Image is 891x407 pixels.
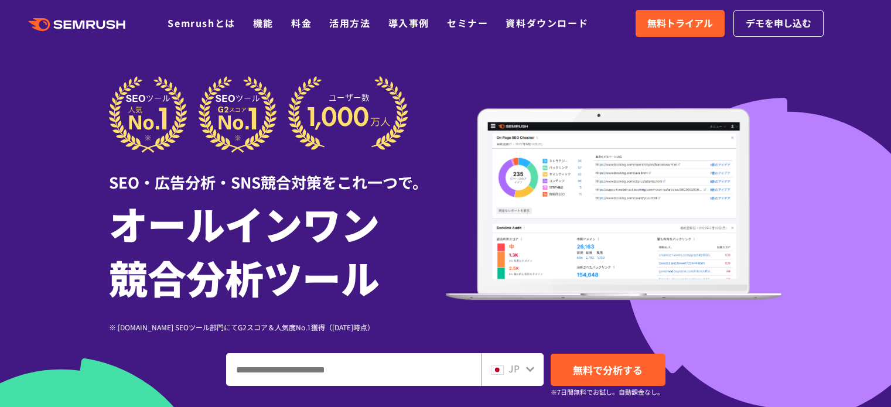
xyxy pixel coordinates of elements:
span: デモを申し込む [746,16,811,31]
div: ※ [DOMAIN_NAME] SEOツール部門にてG2スコア＆人気度No.1獲得（[DATE]時点） [109,322,446,333]
a: デモを申し込む [733,10,824,37]
a: Semrushとは [168,16,235,30]
a: 無料トライアル [636,10,725,37]
a: 無料で分析する [551,354,665,386]
input: ドメイン、キーワードまたはURLを入力してください [227,354,480,385]
span: JP [508,361,520,375]
a: 活用方法 [329,16,370,30]
span: 無料トライアル [647,16,713,31]
a: 料金 [291,16,312,30]
a: セミナー [447,16,488,30]
div: SEO・広告分析・SNS競合対策をこれ一つで。 [109,153,446,193]
a: 機能 [253,16,274,30]
span: 無料で分析する [573,362,643,377]
h1: オールインワン 競合分析ツール [109,196,446,304]
a: 導入事例 [388,16,429,30]
a: 資料ダウンロード [506,16,588,30]
small: ※7日間無料でお試し。自動課金なし。 [551,387,664,398]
